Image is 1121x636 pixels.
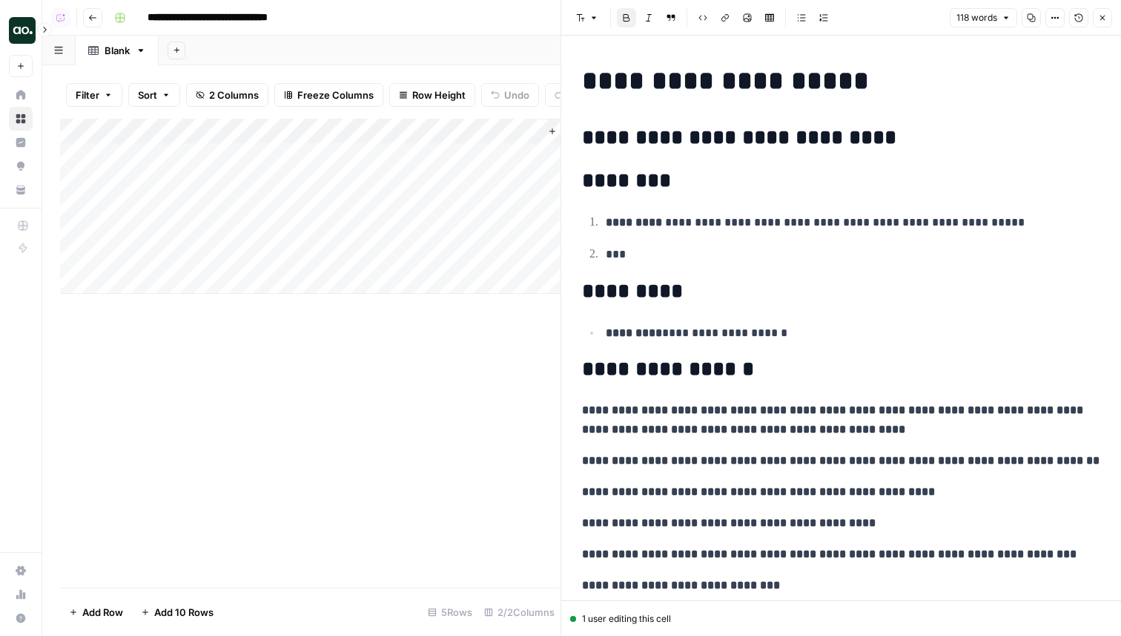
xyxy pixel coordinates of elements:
span: Sort [138,88,157,102]
span: Add Row [82,605,123,620]
a: Browse [9,107,33,131]
button: Add Row [60,600,132,624]
a: Your Data [9,178,33,202]
button: Add 10 Rows [132,600,222,624]
span: Undo [504,88,529,102]
span: Filter [76,88,99,102]
img: AirOps Builders Logo [9,17,36,44]
button: 118 words [950,8,1017,27]
button: Freeze Columns [274,83,383,107]
button: Undo [481,83,539,107]
a: Blank [76,36,159,65]
div: 5 Rows [422,600,478,624]
button: 2 Columns [186,83,268,107]
span: Add 10 Rows [154,605,214,620]
button: Workspace: AirOps Builders [9,12,33,49]
a: Home [9,83,33,107]
span: 118 words [956,11,997,24]
span: 2 Columns [209,88,259,102]
a: Insights [9,131,33,154]
div: 1 user editing this cell [570,612,1112,626]
span: Freeze Columns [297,88,374,102]
button: Filter [66,83,122,107]
button: Row Height [389,83,475,107]
div: 2/2 Columns [478,600,560,624]
button: Help + Support [9,606,33,630]
button: Sort [128,83,180,107]
a: Usage [9,583,33,606]
a: Opportunities [9,154,33,178]
span: Row Height [412,88,466,102]
div: Blank [105,43,130,58]
a: Settings [9,559,33,583]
